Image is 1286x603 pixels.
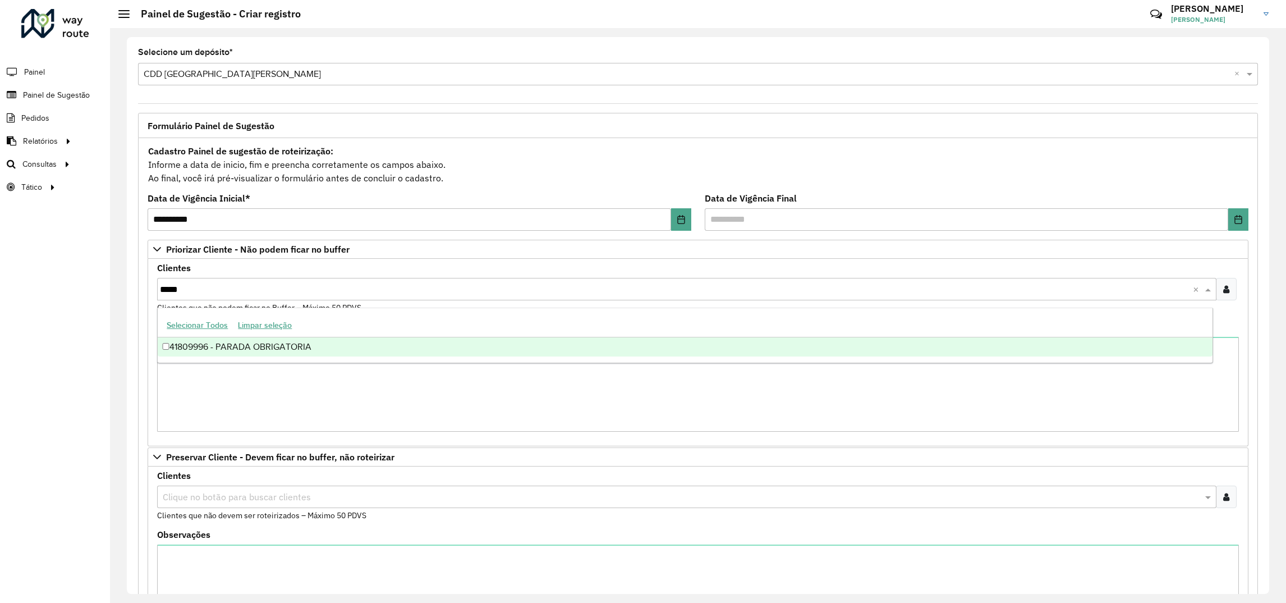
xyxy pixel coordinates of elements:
div: 41809996 - PARADA OBRIGATORIA [158,337,1212,357]
label: Data de Vigência Final [705,191,797,205]
span: Clear all [1193,282,1202,296]
small: Clientes que não podem ficar no Buffer – Máximo 50 PDVS [157,303,361,313]
span: Formulário Painel de Sugestão [148,121,274,130]
a: Contato Rápido [1144,2,1168,26]
span: Consultas [22,158,57,170]
span: Relatórios [23,135,58,147]
label: Clientes [157,261,191,275]
button: Selecionar Todos [162,317,233,334]
span: Preservar Cliente - Devem ficar no buffer, não roteirizar [166,453,394,462]
a: Preservar Cliente - Devem ficar no buffer, não roteirizar [148,447,1248,467]
span: Priorizar Cliente - Não podem ficar no buffer [166,245,350,254]
ng-dropdown-panel: Options list [157,308,1212,363]
label: Clientes [157,469,191,482]
button: Choose Date [671,208,691,231]
span: [PERSON_NAME] [1171,15,1255,25]
button: Limpar seleção [233,317,297,334]
label: Observações [157,528,210,541]
span: Pedidos [21,112,49,124]
span: Tático [21,181,42,193]
div: Informe a data de inicio, fim e preencha corretamente os campos abaixo. Ao final, você irá pré-vi... [148,144,1248,185]
label: Selecione um depósito [138,45,233,59]
strong: Cadastro Painel de sugestão de roteirização: [148,145,333,157]
span: Clear all [1234,67,1244,81]
small: Clientes que não devem ser roteirizados – Máximo 50 PDVS [157,510,366,520]
div: Priorizar Cliente - Não podem ficar no buffer [148,259,1248,446]
span: Painel [24,66,45,78]
button: Choose Date [1228,208,1248,231]
label: Data de Vigência Inicial [148,191,250,205]
span: Painel de Sugestão [23,89,90,101]
h2: Painel de Sugestão - Criar registro [130,8,301,20]
a: Priorizar Cliente - Não podem ficar no buffer [148,240,1248,259]
h3: [PERSON_NAME] [1171,3,1255,14]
